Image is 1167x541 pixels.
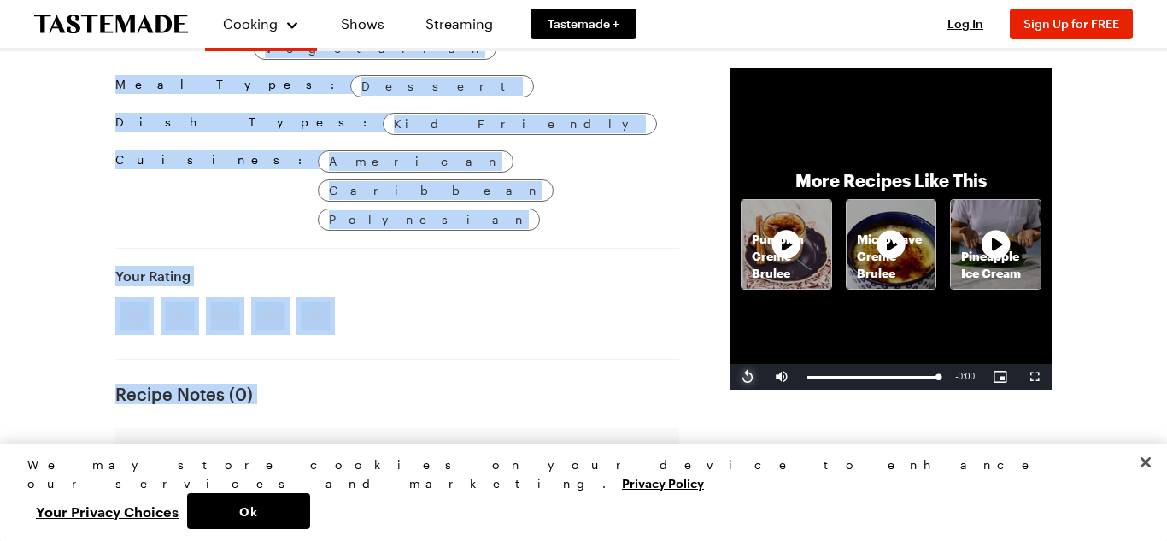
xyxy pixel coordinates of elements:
[1017,364,1052,390] button: Fullscreen
[187,493,310,529] button: Ok
[222,7,300,41] button: Cooking
[983,364,1017,390] button: Picture-in-Picture
[115,266,191,286] h4: Your Rating
[223,15,278,32] span: Cooking
[361,77,523,96] span: Dessert
[765,364,799,390] button: Mute
[947,16,983,31] span: Log In
[115,113,376,135] span: Dish Types:
[350,75,534,97] a: Dessert
[394,115,646,133] span: Kid Friendly
[329,210,529,229] span: Polynesian
[329,181,542,200] span: Caribbean
[115,75,343,97] span: Meal Types:
[950,199,1041,291] a: Pineapple Ice CreamRecipe image thumbnail
[318,179,554,202] a: Caribbean
[955,372,958,381] span: -
[951,248,1041,282] p: Pineapple Ice Cream
[329,152,502,171] span: American
[383,113,657,135] a: Kid Friendly
[27,493,187,529] button: Your Privacy Choices
[807,376,938,379] div: Progress Bar
[115,150,311,231] span: Cuisines:
[531,9,636,39] a: Tastemade +
[34,15,188,34] a: To Tastemade Home Page
[548,15,619,32] span: Tastemade +
[846,199,937,291] a: Microwave Creme BruleeRecipe image thumbnail
[742,231,831,282] p: Pumpkin Creme Brulee
[741,199,832,291] a: Pumpkin Creme BruleeRecipe image thumbnail
[318,150,513,173] a: American
[1023,16,1119,31] span: Sign Up for FREE
[931,15,1000,32] button: Log In
[1127,444,1164,481] button: Close
[959,372,975,381] span: 0:00
[318,209,540,231] a: Polynesian
[27,456,1125,529] div: Privacy
[622,474,704,491] a: More information about your privacy, opens in a new tab
[730,364,765,390] button: Replay
[115,384,679,404] h4: Recipe Notes ( 0 )
[1010,9,1133,39] button: Sign Up for FREE
[795,168,987,192] p: More Recipes Like This
[27,456,1125,493] div: We may store cookies on your device to enhance our services and marketing.
[847,231,936,282] p: Microwave Creme Brulee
